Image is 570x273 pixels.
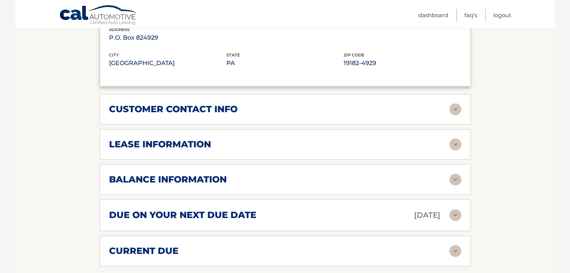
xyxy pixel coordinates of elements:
p: [DATE] [414,209,440,222]
img: accordion-rest.svg [449,103,461,115]
p: [GEOGRAPHIC_DATA] [109,58,226,68]
h2: customer contact info [109,104,238,115]
a: Dashboard [418,9,448,21]
h2: due on your next due date [109,209,256,221]
img: accordion-rest.svg [449,174,461,185]
img: accordion-rest.svg [449,245,461,257]
h2: current due [109,245,178,257]
a: FAQ's [464,9,477,21]
h2: lease information [109,139,211,150]
span: city [109,52,119,58]
p: PA [226,58,344,68]
a: Logout [493,9,511,21]
img: accordion-rest.svg [449,138,461,150]
span: zip code [344,52,364,58]
p: P.O. Box 824929 [109,33,226,43]
h2: balance information [109,174,227,185]
span: address [109,27,130,32]
p: 19182-4929 [344,58,461,68]
span: state [226,52,240,58]
a: Cal Automotive [59,5,138,27]
img: accordion-rest.svg [449,209,461,221]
